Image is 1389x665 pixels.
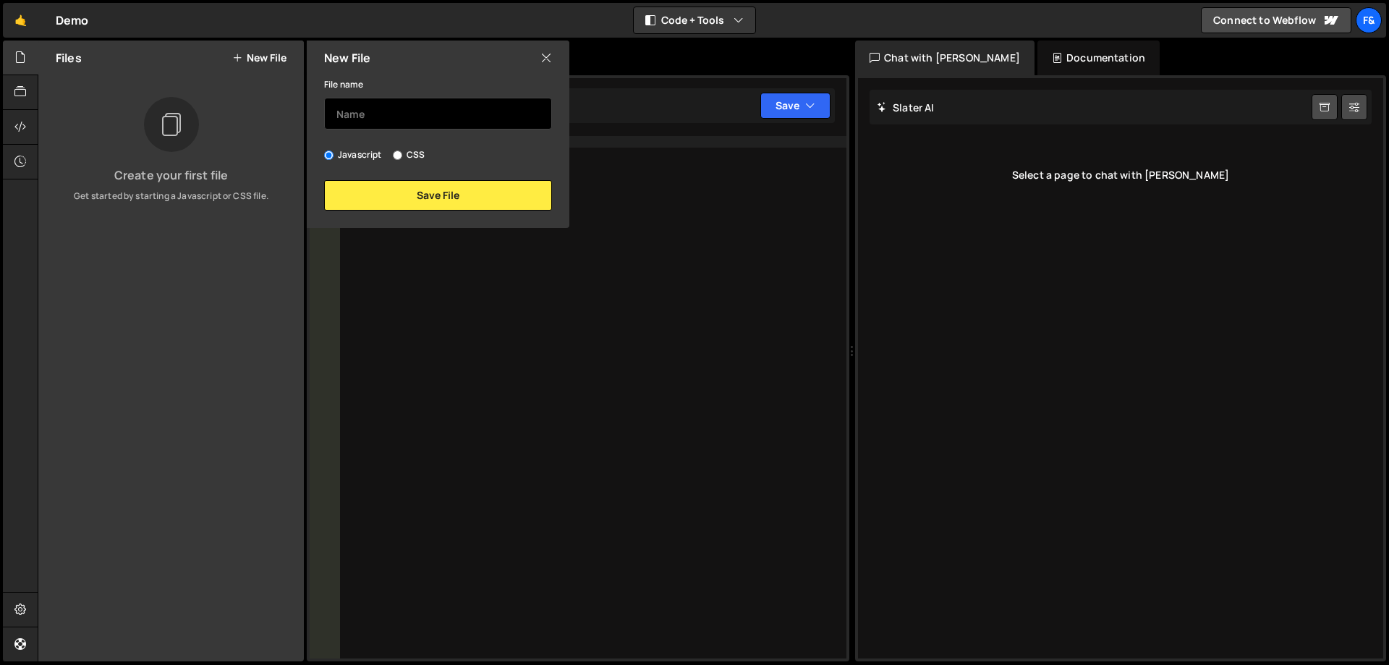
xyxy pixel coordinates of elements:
[1201,7,1351,33] a: Connect to Webflow
[634,7,755,33] button: Code + Tools
[56,12,89,29] div: Demo
[232,52,286,64] button: New File
[393,148,425,162] label: CSS
[760,93,831,119] button: Save
[855,41,1035,75] div: Chat with [PERSON_NAME]
[324,98,552,130] input: Name
[393,151,402,160] input: CSS
[3,3,38,38] a: 🤙
[56,50,82,66] h2: Files
[324,180,552,211] button: Save File
[324,148,382,162] label: Javascript
[1037,41,1160,75] div: Documentation
[324,151,334,160] input: Javascript
[1356,7,1382,33] a: F&
[324,77,363,92] label: File name
[324,50,370,66] h2: New File
[870,146,1372,204] div: Select a page to chat with [PERSON_NAME]
[50,169,292,181] h3: Create your first file
[877,101,935,114] h2: Slater AI
[50,190,292,203] p: Get started by starting a Javascript or CSS file.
